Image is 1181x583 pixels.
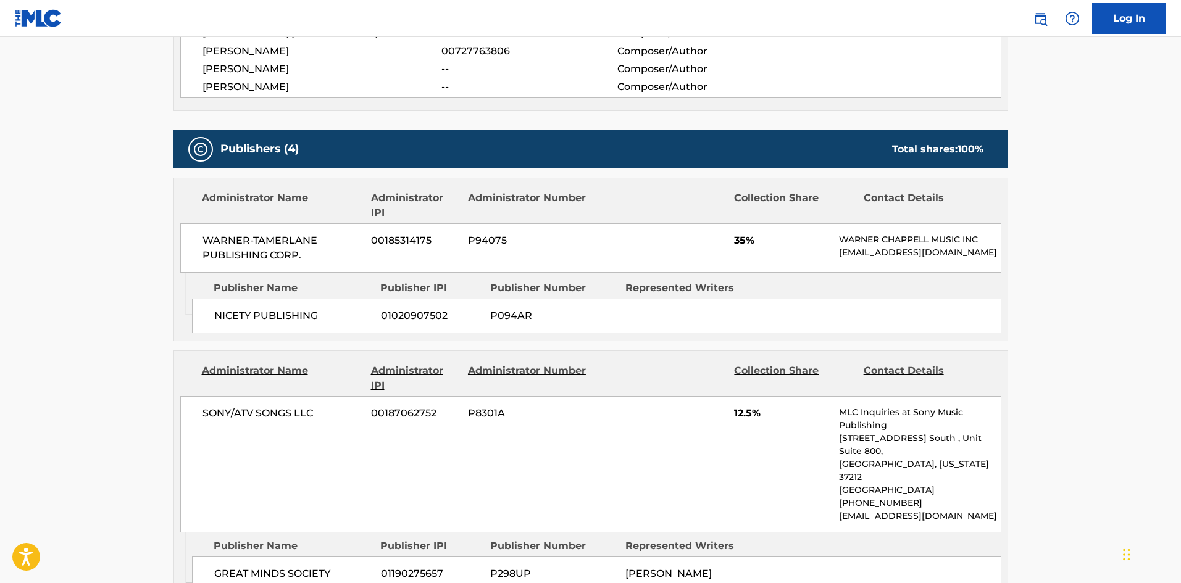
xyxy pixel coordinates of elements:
[1033,11,1048,26] img: search
[839,246,1000,259] p: [EMAIL_ADDRESS][DOMAIN_NAME]
[617,80,777,94] span: Composer/Author
[380,281,481,296] div: Publisher IPI
[381,308,481,323] span: 01020907502
[468,233,588,248] span: P94075
[371,406,459,421] span: 00187062752
[734,191,854,220] div: Collection Share
[1028,6,1053,31] a: Public Search
[839,458,1000,484] p: [GEOGRAPHIC_DATA], [US_STATE] 37212
[617,62,777,76] span: Composer/Author
[625,539,751,553] div: Represented Writers
[839,233,1000,246] p: WARNER CHAPPELL MUSIC INC
[617,44,777,59] span: Composer/Author
[734,406,830,421] span: 12.5%
[864,191,983,220] div: Contact Details
[441,80,617,94] span: --
[441,62,617,76] span: --
[371,363,459,393] div: Administrator IPI
[1060,6,1085,31] div: Help
[839,432,1000,458] p: [STREET_ADDRESS] South , Unit Suite 800,
[468,406,588,421] span: P8301A
[380,539,481,553] div: Publisher IPI
[839,484,1000,497] p: [GEOGRAPHIC_DATA]
[625,568,712,579] span: [PERSON_NAME]
[1065,11,1080,26] img: help
[371,233,459,248] span: 00185314175
[839,406,1000,432] p: MLC Inquiries at Sony Music Publishing
[202,363,362,393] div: Administrator Name
[490,566,616,581] span: P298UP
[839,497,1000,510] p: [PHONE_NUMBER]
[1092,3,1166,34] a: Log In
[490,539,616,553] div: Publisher Number
[220,142,299,156] h5: Publishers (4)
[381,566,481,581] span: 01190275657
[202,80,442,94] span: [PERSON_NAME]
[468,191,588,220] div: Administrator Number
[371,191,459,220] div: Administrator IPI
[1123,536,1130,573] div: Drag
[202,191,362,220] div: Administrator Name
[490,308,616,323] span: P094AR
[214,281,371,296] div: Publisher Name
[625,281,751,296] div: Represented Writers
[839,510,1000,523] p: [EMAIL_ADDRESS][DOMAIN_NAME]
[734,233,830,248] span: 35%
[958,143,983,155] span: 100 %
[214,308,372,323] span: NICETY PUBLISHING
[892,142,983,157] div: Total shares:
[202,62,442,76] span: [PERSON_NAME]
[490,281,616,296] div: Publisher Number
[202,406,362,421] span: SONY/ATV SONGS LLC
[734,363,854,393] div: Collection Share
[202,44,442,59] span: [PERSON_NAME]
[202,233,362,263] span: WARNER-TAMERLANE PUBLISHING CORP.
[193,142,208,157] img: Publishers
[468,363,588,393] div: Administrator Number
[1119,524,1181,583] iframe: Chat Widget
[214,539,371,553] div: Publisher Name
[15,9,62,27] img: MLC Logo
[441,44,617,59] span: 00727763806
[864,363,983,393] div: Contact Details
